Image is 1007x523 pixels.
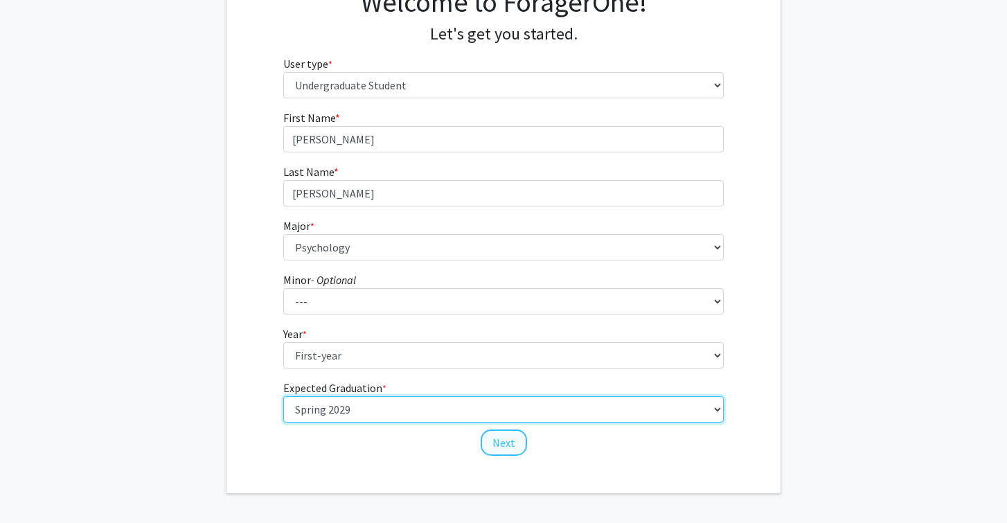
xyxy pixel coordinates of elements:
[283,380,386,396] label: Expected Graduation
[283,24,724,44] h4: Let's get you started.
[311,273,356,287] i: - Optional
[283,272,356,288] label: Minor
[283,55,332,72] label: User type
[283,165,334,179] span: Last Name
[10,461,59,513] iframe: Chat
[283,218,314,234] label: Major
[481,429,527,456] button: Next
[283,326,307,342] label: Year
[283,111,335,125] span: First Name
